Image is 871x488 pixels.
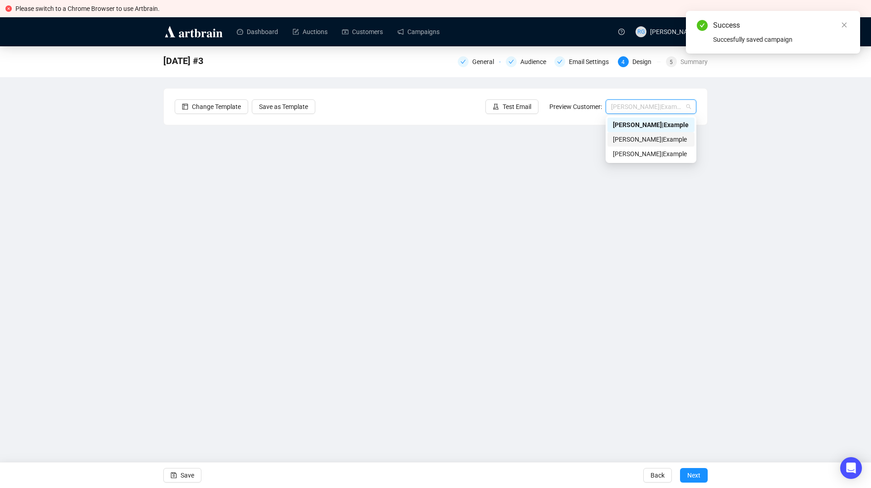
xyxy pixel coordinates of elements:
[237,20,278,44] a: Dashboard
[182,104,188,110] span: layout
[397,20,440,44] a: Campaigns
[841,22,847,28] span: close
[163,25,224,39] img: logo
[680,468,708,483] button: Next
[839,20,849,30] a: Close
[520,56,552,67] div: Audience
[687,463,700,488] span: Next
[509,59,514,64] span: check
[554,56,612,67] div: Email Settings
[15,4,866,14] div: Please switch to a Chrome Browser to use Artbrain.
[192,102,241,112] span: Change Template
[557,59,563,64] span: check
[569,56,614,67] div: Email Settings
[181,463,194,488] span: Save
[506,56,548,67] div: Audience
[549,103,602,110] span: Preview Customer:
[840,457,862,479] div: Open Intercom Messenger
[460,59,466,64] span: check
[613,17,630,46] a: question-circle
[666,56,708,67] div: 5Summary
[713,35,849,44] div: Succesfully saved campaign
[613,120,689,130] div: [PERSON_NAME] | Example
[618,56,661,67] div: 4Design
[458,56,500,67] div: General
[485,99,538,114] button: Test Email
[650,28,699,35] span: [PERSON_NAME]
[342,20,383,44] a: Customers
[252,99,315,114] button: Save as Template
[680,56,708,67] div: Summary
[259,102,308,112] span: Save as Template
[632,56,657,67] div: Design
[618,29,625,35] span: question-circle
[637,27,645,36] span: RG
[651,463,665,488] span: Back
[503,102,531,112] span: Test Email
[171,472,177,478] span: save
[621,59,625,65] span: 4
[613,134,689,144] div: [PERSON_NAME] | Example
[175,99,248,114] button: Change Template
[713,20,849,31] div: Success
[611,100,691,113] span: [PERSON_NAME] | Example
[163,54,203,68] span: August 27, 2025 #3
[643,468,672,483] button: Back
[293,20,328,44] a: Auctions
[163,468,201,483] button: Save
[697,20,708,31] span: check-circle
[613,149,689,159] div: [PERSON_NAME] | Example
[5,5,12,12] span: close-circle
[493,104,499,110] span: experiment
[670,59,673,65] span: 5
[472,56,499,67] div: General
